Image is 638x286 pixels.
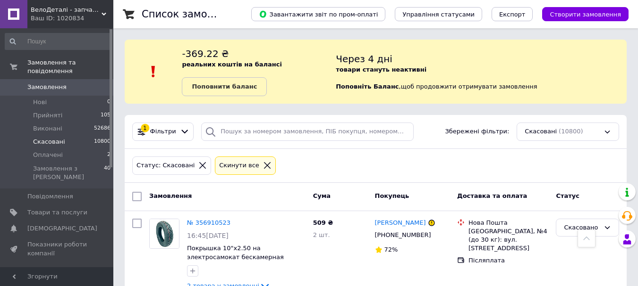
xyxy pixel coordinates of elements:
span: Товари та послуги [27,208,87,217]
b: Поповнити баланс [192,83,257,90]
span: Замовлення та повідомлення [27,58,113,75]
span: 16:45[DATE] [187,232,229,239]
img: Фото товару [150,219,179,248]
div: Ваш ID: 1020834 [31,14,113,23]
span: 105 [101,111,111,120]
a: Поповнити баланс [182,77,267,96]
span: Збережені фільтри: [445,127,509,136]
span: Нові [33,98,47,106]
span: [DEMOGRAPHIC_DATA] [27,224,97,233]
span: 10800 [94,138,111,146]
div: Cкинути все [217,161,261,171]
span: Через 4 дні [336,53,392,65]
span: 2 [107,151,111,159]
span: Оплачені [33,151,63,159]
span: Замовлення з [PERSON_NAME] [33,164,104,181]
span: Статус [556,192,579,199]
span: Експорт [499,11,526,18]
div: Нова Пошта [468,219,548,227]
span: 52686 [94,124,111,133]
span: ВелоДеталі - запчастини та аксесуари для велосипедів [31,6,102,14]
div: Післяплата [468,256,548,265]
a: № 356910523 [187,219,230,226]
span: Виконані [33,124,62,133]
div: Скасовано [564,223,600,233]
span: 2 шт. [313,231,330,238]
span: Панель управління [27,265,87,282]
a: Покрышка 10"х2.50 на электросамокат бескамерная [187,245,284,261]
span: Управління статусами [402,11,475,18]
span: Повідомлення [27,192,73,201]
span: Фільтри [150,127,176,136]
div: 1 [141,124,149,132]
span: Доставка та оплата [457,192,527,199]
span: (10800) [559,128,583,135]
span: 0 [107,98,111,106]
span: Покупець [375,192,409,199]
span: Замовлення [149,192,192,199]
input: Пошук [5,33,111,50]
a: Створити замовлення [533,10,629,17]
span: 40 [104,164,111,181]
button: Експорт [492,7,533,21]
div: , щоб продовжити отримувати замовлення [336,47,627,96]
span: Скасовані [33,138,65,146]
span: 509 ₴ [313,219,333,226]
span: Створити замовлення [550,11,621,18]
img: :exclamation: [146,65,161,79]
b: Поповніть Баланс [336,83,399,90]
span: [PHONE_NUMBER] [375,231,431,238]
button: Завантажити звіт по пром-оплаті [251,7,385,21]
span: Замовлення [27,83,67,91]
input: Пошук за номером замовлення, ПІБ покупця, номером телефону, Email, номером накладної [201,123,413,141]
span: Cума [313,192,331,199]
b: товари стануть неактивні [336,66,426,73]
b: реальних коштів на балансі [182,61,282,68]
button: Управління статусами [395,7,482,21]
button: Створити замовлення [542,7,629,21]
h1: Список замовлень [142,8,238,20]
span: Скасовані [525,127,557,136]
div: [GEOGRAPHIC_DATA], №4 (до 30 кг): вул. [STREET_ADDRESS] [468,227,548,253]
span: -369.22 ₴ [182,48,229,59]
span: Завантажити звіт по пром-оплаті [259,10,378,18]
span: 72% [384,246,398,253]
a: [PERSON_NAME] [375,219,426,228]
a: Фото товару [149,219,179,249]
span: Прийняті [33,111,62,120]
div: Статус: Скасовані [135,161,196,171]
span: Показники роботи компанії [27,240,87,257]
